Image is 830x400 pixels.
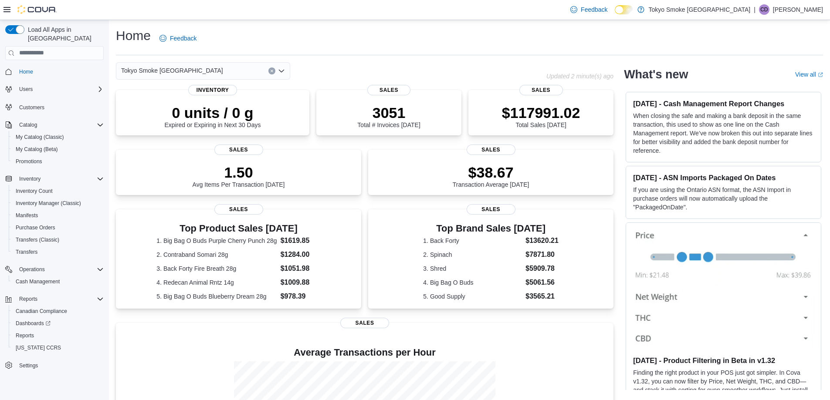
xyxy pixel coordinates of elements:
button: Reports [2,293,107,305]
span: Washington CCRS [12,343,104,353]
span: Sales [214,204,263,215]
button: Operations [16,264,48,275]
span: Reports [16,294,104,304]
dd: $1284.00 [281,249,321,260]
dt: 3. Back Forty Fire Breath 28g [156,264,277,273]
dt: 1. Back Forty [423,236,522,245]
dt: 4. Redecan Animal Rntz 14g [156,278,277,287]
span: Operations [16,264,104,275]
button: Clear input [268,67,275,74]
dd: $13620.21 [525,235,559,246]
p: 1.50 [193,164,285,181]
a: Reports [12,330,37,341]
button: Reports [9,329,107,342]
dt: 2. Spinach [423,250,522,259]
span: My Catalog (Classic) [12,132,104,142]
div: Expired or Expiring in Next 30 Days [165,104,261,128]
span: Promotions [12,156,104,167]
span: Sales [467,145,515,155]
span: Catalog [16,120,104,130]
p: 0 units / 0 g [165,104,261,121]
button: Canadian Compliance [9,305,107,317]
a: Feedback [156,30,200,47]
p: [PERSON_NAME] [773,4,823,15]
span: Canadian Compliance [12,306,104,316]
dt: 5. Good Supply [423,292,522,301]
input: Dark Mode [615,5,633,14]
span: Purchase Orders [16,224,55,231]
button: Catalog [16,120,41,130]
button: Home [2,65,107,78]
span: Transfers (Classic) [16,236,59,243]
span: Customers [16,101,104,112]
a: Transfers [12,247,41,257]
a: Home [16,67,37,77]
button: Users [2,83,107,95]
p: $38.67 [453,164,529,181]
button: Inventory [16,174,44,184]
span: My Catalog (Beta) [12,144,104,155]
span: Settings [16,360,104,371]
span: Sales [519,85,563,95]
div: Avg Items Per Transaction [DATE] [193,164,285,188]
button: Transfers (Classic) [9,234,107,246]
span: Inventory Manager (Classic) [16,200,81,207]
span: Catalog [19,121,37,128]
a: Cash Management [12,276,63,287]
span: Manifests [16,212,38,219]
span: Operations [19,266,45,273]
span: Tokyo Smoke [GEOGRAPHIC_DATA] [121,65,223,76]
span: CD [760,4,768,15]
a: Transfers (Classic) [12,235,63,245]
span: [US_STATE] CCRS [16,344,61,351]
span: Customers [19,104,44,111]
h2: What's new [624,67,688,81]
button: Promotions [9,155,107,168]
button: My Catalog (Beta) [9,143,107,155]
div: Corey Despres [759,4,769,15]
nav: Complex example [5,62,104,394]
h3: [DATE] - Product Filtering in Beta in v1.32 [633,356,814,365]
button: Transfers [9,246,107,258]
span: Sales [367,85,411,95]
span: Settings [19,362,38,369]
a: Inventory Manager (Classic) [12,198,85,208]
dd: $1009.88 [281,277,321,288]
button: My Catalog (Classic) [9,131,107,143]
div: Total # Invoices [DATE] [357,104,420,128]
button: Customers [2,101,107,113]
a: Promotions [12,156,46,167]
span: Dashboards [16,320,51,327]
span: Reports [19,296,37,303]
span: Sales [467,204,515,215]
span: Users [19,86,33,93]
span: My Catalog (Beta) [16,146,58,153]
span: Feedback [170,34,196,43]
button: Inventory Count [9,185,107,197]
span: Canadian Compliance [16,308,67,315]
a: View allExternal link [795,71,823,78]
a: Dashboards [9,317,107,329]
span: Feedback [581,5,607,14]
span: Inventory [19,175,41,182]
h3: [DATE] - Cash Management Report Changes [633,99,814,108]
span: Promotions [16,158,42,165]
dd: $1051.98 [281,263,321,274]
button: Inventory Manager (Classic) [9,197,107,209]
button: Inventory [2,173,107,185]
p: When closing the safe and making a bank deposit in the same transaction, this used to show as one... [633,111,814,155]
button: Settings [2,359,107,372]
dt: 5. Big Bag O Buds Blueberry Dream 28g [156,292,277,301]
span: Transfers [16,249,37,255]
p: Updated 2 minute(s) ago [546,73,613,80]
a: Dashboards [12,318,54,329]
a: Feedback [567,1,611,18]
a: Inventory Count [12,186,56,196]
svg: External link [818,72,823,77]
a: My Catalog (Beta) [12,144,61,155]
dd: $3565.21 [525,291,559,302]
p: Tokyo Smoke [GEOGRAPHIC_DATA] [649,4,751,15]
a: Purchase Orders [12,222,59,233]
h4: Average Transactions per Hour [123,347,606,358]
button: Reports [16,294,41,304]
